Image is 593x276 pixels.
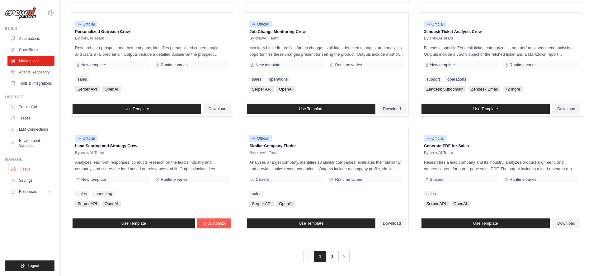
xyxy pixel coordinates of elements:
span: Download [557,106,575,111]
a: Use Template [421,218,550,228]
p: Zendesk Ticket Analysis Crew [424,29,578,35]
span: Download [383,221,401,226]
span: Logout [28,263,39,268]
p: Analyzes lead form responses, conducts research on the lead's industry and company, and scores th... [75,159,229,172]
span: Use Template [125,106,149,111]
p: Fetches a specific Zendesk ticket, categorizes it, and performs sentiment analysis. Outputs inclu... [424,44,578,58]
a: Traces Old [7,102,54,112]
span: Download [383,106,401,111]
a: operations [445,76,469,82]
a: Settings [7,175,54,185]
a: sales [75,76,89,82]
a: Use Template [247,104,375,114]
a: operations [266,76,290,82]
a: 2 [326,251,338,262]
span: OpenAI [102,201,121,207]
a: marketing [92,191,115,197]
a: Marketplace [7,56,54,66]
span: OpenAI [276,86,295,92]
nav: Pagination [303,251,350,262]
span: Download [209,106,227,111]
button: Resources [7,187,54,197]
span: By crewAI Team [75,36,104,41]
span: Resources [19,189,37,194]
p: Analyzes a target company, identifies 10 similar companies, evaluates their similarity, and provi... [249,159,403,172]
div: Build [5,26,54,31]
a: Download [378,104,406,114]
p: Monitors LinkedIn profiles for job changes, validates detected changes, and analyzes opportunitie... [249,44,403,58]
button: Logout [5,260,54,271]
a: Environment Variables [7,136,54,151]
a: sales [249,76,264,82]
span: +2 more [503,86,523,92]
span: By crewAI Team [75,150,104,155]
span: Official [75,21,97,27]
span: Use Template [299,106,323,111]
a: sales [424,191,438,197]
span: 2 users [430,177,444,182]
div: Manage [5,157,54,162]
a: Download [204,104,232,114]
span: Serper API [424,201,449,207]
span: Customize [207,221,226,226]
span: New template [81,177,106,182]
span: Use Template [473,221,498,226]
span: Use Template [299,221,323,226]
span: Zendesk Email [468,86,500,92]
a: Download [378,218,406,228]
div: Operate [5,95,54,100]
span: Runtime varies [510,177,537,182]
span: By crewAI Team [249,36,279,41]
a: Download [552,218,580,228]
p: Lead Scoring and Strategy Crew [75,143,229,149]
a: LLM Connections [7,124,54,134]
a: Customize [197,218,231,228]
span: Download [557,221,575,226]
p: Similar Company Finder [249,143,403,149]
span: Runtime varies [510,63,537,68]
a: Tools & Integrations [7,78,54,88]
a: Use Template [247,218,375,228]
span: By crewAI Team [424,36,453,41]
span: 1 users [256,177,269,182]
span: Use Template [121,221,146,226]
p: Researches a lead company and its industry, analyzes product alignment, and creates content for a... [424,159,578,172]
a: Download [552,104,580,114]
a: Use Template [73,104,201,114]
span: Serper API [75,86,100,92]
a: Agents Repository [7,67,54,77]
p: Researches a prospect and their company, identifies personalized content angles, and crafts a tai... [75,44,229,58]
span: Runtime varies [335,63,362,68]
p: Generate PDF for Sales [424,143,578,149]
a: sales [75,191,89,197]
span: Official [249,21,272,27]
p: Personalized Outreach Crew [75,29,229,35]
span: Zendesk Subdomain [424,86,466,92]
span: OpenAI [102,86,121,92]
span: Runtime varies [161,177,188,182]
span: Serper API [75,201,100,207]
p: Job Change Monitoring Crew [249,29,403,35]
span: New template [430,63,455,68]
span: Official [75,135,97,142]
a: Use Template [421,104,550,114]
span: Official [424,135,446,142]
span: Official [424,21,446,27]
span: OpenAI [451,201,470,207]
span: Use Template [473,106,498,111]
span: New template [256,63,280,68]
a: Traces [7,113,54,123]
a: Crew Studio [7,45,54,55]
span: Runtime varies [335,177,362,182]
a: Usage [8,164,55,174]
span: Official [249,135,272,142]
a: support [424,76,442,82]
a: Automations [7,34,54,44]
span: By crewAI Team [249,150,279,155]
span: By crewAI Team [424,150,453,155]
span: 1 [314,251,326,262]
span: OpenAI [276,201,295,207]
img: Logo [5,7,36,19]
a: sales [249,191,264,197]
span: Serper API [249,201,274,207]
